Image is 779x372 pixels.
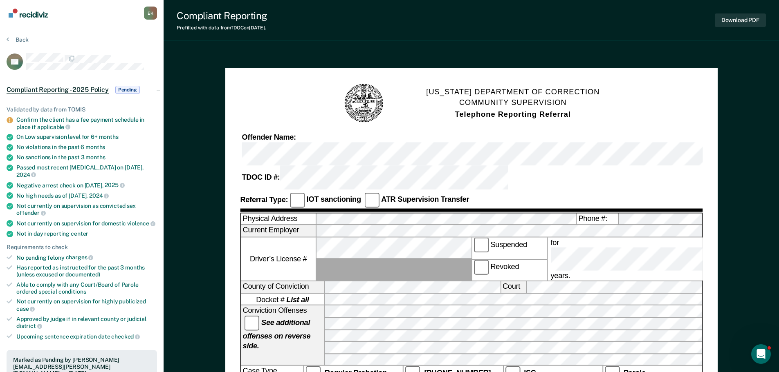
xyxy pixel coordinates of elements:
[177,25,267,31] div: Prefilled with data from TDOC on [DATE] .
[115,86,140,94] span: Pending
[16,254,157,261] div: No pending felony
[306,195,361,203] strong: IOT sanctioning
[16,134,157,140] div: On Low supervision level for 6+
[256,294,309,304] span: Docket #
[71,230,88,237] span: center
[16,209,46,216] span: offender
[144,7,157,20] div: E K
[105,182,124,188] span: 2025
[85,144,105,150] span: months
[89,192,109,199] span: 2024
[242,133,296,141] strong: Offender Name:
[16,164,157,178] div: Passed most recent [MEDICAL_DATA] on [DATE],
[290,192,305,207] input: IOT sanctioning
[16,192,157,199] div: No high needs as of [DATE],
[241,282,324,293] label: County of Conviction
[7,36,29,43] button: Back
[426,87,599,120] h1: [US_STATE] DEPARTMENT OF CORRECTION COMMUNITY SUPERVISION
[65,271,100,278] span: documented)
[241,225,315,237] label: Current Employer
[85,154,105,160] span: months
[58,288,86,295] span: conditions
[16,333,157,340] div: Upcoming sentence expiration date
[16,323,42,329] span: district
[501,282,525,293] label: Court
[343,83,384,124] img: TN Seal
[381,195,469,203] strong: ATR Supervision Transfer
[9,9,48,18] img: Recidiviz
[474,260,489,275] input: Revoked
[127,220,155,227] span: violence
[16,305,35,312] span: case
[16,298,157,312] div: Not currently on supervision for highly publicized
[177,10,267,22] div: Compliant Reporting
[16,182,157,189] div: Negative arrest check on [DATE],
[244,316,259,331] input: See additional offenses on reverse side.
[16,172,36,178] span: 2024
[7,244,157,251] div: Requirements to check
[751,344,771,364] iframe: Intercom live chat
[286,295,309,303] strong: List all
[16,316,157,330] div: Approved by judge if in relevant county or judicial
[144,7,157,20] button: Profile dropdown button
[364,192,379,207] input: ATR Supervision Transfer
[66,254,94,261] span: charges
[241,306,324,365] div: Conviction Offenses
[715,13,766,27] button: Download PDF
[16,203,157,216] div: Not currently on supervision as convicted sex
[16,116,157,130] div: Confirm the client has a fee payment schedule in place if applicable
[99,134,119,140] span: months
[7,86,109,94] span: Compliant Reporting - 2025 Policy
[240,195,288,203] strong: Referral Type:
[242,173,280,181] strong: TDOC ID #:
[7,106,157,113] div: Validated by data from TOMIS
[474,238,489,253] input: Suspended
[16,154,157,161] div: No sanctions in the past 3
[16,281,157,295] div: Able to comply with any Court/Board of Parole ordered special
[16,230,157,237] div: Not in day reporting
[16,264,157,278] div: Has reported as instructed for the past 3 months (unless excused or
[550,247,778,271] input: for years.
[241,238,315,281] label: Driver’s License #
[16,144,157,151] div: No violations in the past 6
[472,260,546,281] label: Revoked
[242,319,310,350] strong: See additional offenses on reverse side.
[455,110,570,118] strong: Telephone Reporting Referral
[241,213,315,225] label: Physical Address
[111,333,140,340] span: checked
[577,213,618,225] label: Phone #:
[472,238,546,259] label: Suspended
[16,220,157,227] div: Not currently on supervision for domestic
